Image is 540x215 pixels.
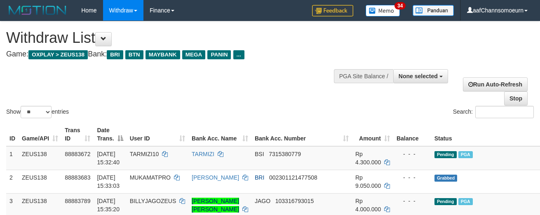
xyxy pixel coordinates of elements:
[233,50,244,59] span: ...
[434,175,458,182] span: Grabbed
[130,174,171,181] span: MUKAMATPRO
[269,151,301,157] span: Copy 7315380779 to clipboard
[399,73,438,79] span: None selected
[366,5,400,16] img: Button%20Memo.svg
[107,50,123,59] span: BRI
[6,30,352,46] h1: Withdraw List
[182,50,206,59] span: MEGA
[6,146,19,170] td: 1
[463,77,528,91] a: Run Auto-Refresh
[251,123,352,146] th: Bank Acc. Number: activate to sort column ascending
[207,50,231,59] span: PANIN
[397,173,428,182] div: - - -
[6,50,352,58] h4: Game: Bank:
[61,123,94,146] th: Trans ID: activate to sort column ascending
[275,198,314,204] span: Copy 103316793015 to clipboard
[255,151,264,157] span: BSI
[504,91,528,105] a: Stop
[6,170,19,193] td: 2
[192,151,214,157] a: TARMIZI
[130,198,176,204] span: BILLYJAGOZEUS
[192,198,239,213] a: [PERSON_NAME] [PERSON_NAME]
[355,174,381,189] span: Rp 9.050.000
[19,146,61,170] td: ZEUS138
[6,4,69,16] img: MOTION_logo.png
[97,151,120,166] span: [DATE] 15:32:40
[355,198,381,213] span: Rp 4.000.000
[65,198,90,204] span: 88883789
[352,123,393,146] th: Amount: activate to sort column ascending
[146,50,180,59] span: MAYBANK
[127,123,188,146] th: User ID: activate to sort column ascending
[475,106,534,118] input: Search:
[458,198,473,205] span: Marked by aafsolysreylen
[334,69,393,83] div: PGA Site Balance /
[19,123,61,146] th: Game/API: activate to sort column ascending
[94,123,126,146] th: Date Trans.: activate to sort column descending
[125,50,143,59] span: BTN
[255,174,264,181] span: BRI
[397,150,428,158] div: - - -
[97,174,120,189] span: [DATE] 15:33:03
[434,151,457,158] span: Pending
[6,123,19,146] th: ID
[393,123,431,146] th: Balance
[97,198,120,213] span: [DATE] 15:35:20
[188,123,251,146] th: Bank Acc. Name: activate to sort column ascending
[255,198,270,204] span: JAGO
[453,106,534,118] label: Search:
[6,106,69,118] label: Show entries
[413,5,454,16] img: panduan.png
[65,151,90,157] span: 88883672
[21,106,52,118] select: Showentries
[458,151,473,158] span: Marked by aafsolysreylen
[192,174,239,181] a: [PERSON_NAME]
[312,5,353,16] img: Feedback.jpg
[130,151,159,157] span: TARMIZI10
[269,174,317,181] span: Copy 002301121477508 to clipboard
[393,69,448,83] button: None selected
[28,50,88,59] span: OXPLAY > ZEUS138
[355,151,381,166] span: Rp 4.300.000
[397,197,428,205] div: - - -
[19,170,61,193] td: ZEUS138
[434,198,457,205] span: Pending
[65,174,90,181] span: 88883683
[394,2,406,9] span: 34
